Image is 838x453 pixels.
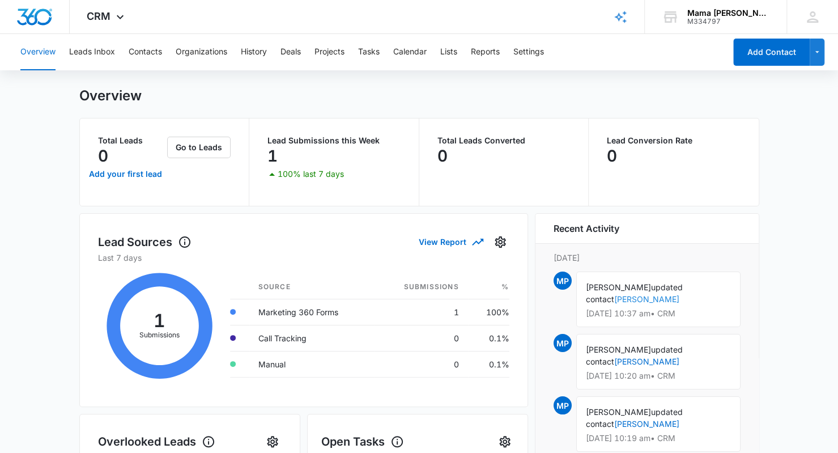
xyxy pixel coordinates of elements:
button: Settings [491,233,509,251]
h1: Overlooked Leads [98,433,215,450]
td: 100% [468,299,509,325]
button: Contacts [129,34,162,70]
span: [PERSON_NAME] [586,407,651,417]
span: [PERSON_NAME] [586,345,651,354]
p: 100% last 7 days [278,170,344,178]
div: account id [687,18,770,26]
p: [DATE] [554,252,741,264]
button: Go to Leads [167,137,231,158]
span: MP [554,272,572,290]
span: MP [554,396,572,414]
span: [PERSON_NAME] [586,282,651,292]
td: Manual [249,351,375,377]
p: Last 7 days [98,252,509,264]
p: [DATE] 10:20 am • CRM [586,372,731,380]
td: 0.1% [468,325,509,351]
p: 0 [437,147,448,165]
button: Deals [280,34,301,70]
span: MP [554,334,572,352]
button: Add Contact [733,39,810,66]
th: Submissions [375,275,468,299]
button: Projects [314,34,344,70]
p: [DATE] 10:19 am • CRM [586,434,731,442]
button: Settings [263,433,282,451]
td: 0.1% [468,351,509,377]
h1: Open Tasks [321,433,404,450]
td: Marketing 360 Forms [249,299,375,325]
button: History [241,34,267,70]
button: Organizations [176,34,227,70]
td: 0 [375,325,468,351]
td: 0 [375,351,468,377]
button: Leads Inbox [69,34,115,70]
p: 1 [267,147,278,165]
button: View Report [419,232,482,252]
a: [PERSON_NAME] [614,357,679,366]
a: [PERSON_NAME] [614,419,679,429]
p: Lead Conversion Rate [607,137,741,145]
td: 1 [375,299,468,325]
button: Overview [20,34,56,70]
p: Total Leads Converted [437,137,571,145]
th: Source [249,275,375,299]
p: [DATE] 10:37 am • CRM [586,310,731,317]
h6: Recent Activity [554,222,619,235]
h1: Lead Sources [98,234,192,251]
a: [PERSON_NAME] [614,294,679,304]
th: % [468,275,509,299]
span: CRM [87,10,110,22]
button: Lists [440,34,457,70]
h1: Overview [79,87,142,104]
p: Lead Submissions this Week [267,137,401,145]
p: Total Leads [98,137,165,145]
a: Go to Leads [167,142,231,152]
td: Call Tracking [249,325,375,351]
button: Calendar [393,34,427,70]
div: account name [687,9,770,18]
button: Settings [513,34,544,70]
p: 0 [98,147,108,165]
p: 0 [607,147,617,165]
button: Settings [496,433,514,451]
a: Add your first lead [87,160,165,188]
button: Reports [471,34,500,70]
button: Tasks [358,34,380,70]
